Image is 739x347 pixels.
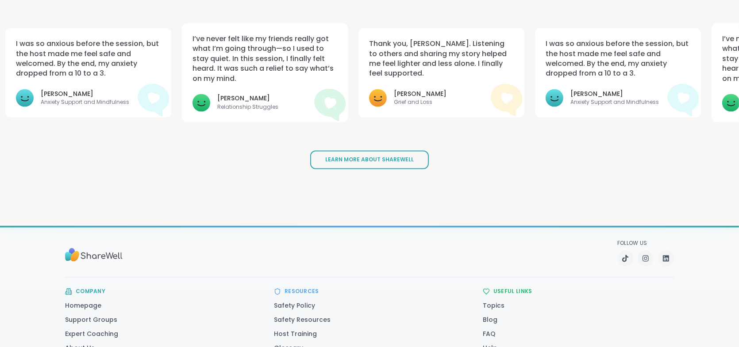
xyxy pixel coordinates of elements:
span: Learn More About ShareWell [325,156,414,164]
a: Learn More About ShareWell [310,151,429,169]
h3: [PERSON_NAME] [41,90,129,99]
a: Expert Coaching [65,330,118,339]
img: Sharewell [65,244,123,266]
a: TikTok [617,251,633,267]
h4: Relationship Struggles [217,104,278,111]
h3: [PERSON_NAME] [394,90,446,99]
a: Blog [483,316,497,324]
a: Homepage [65,301,101,310]
a: FAQ [483,330,496,339]
h3: Useful Links [493,288,532,295]
h3: [PERSON_NAME] [217,95,278,103]
h3: [PERSON_NAME] [570,90,659,99]
p: I was so anxious before the session, but the host made me feel safe and welcomed. By the end, my ... [546,39,690,79]
h3: Resources [285,288,319,295]
h4: Grief and Loss [394,99,446,107]
p: Follow Us [617,240,674,247]
h4: Anxiety Support and Mindfulness [41,99,129,107]
p: I’ve never felt like my friends really got what I’m going through—so I used to stay quiet. In thi... [192,34,337,84]
a: Support Groups [65,316,117,324]
a: Safety Policy [274,301,315,310]
a: Instagram [638,251,654,267]
h3: Company [76,288,105,295]
a: Safety Resources [274,316,331,324]
a: Topics [483,301,504,310]
a: LinkedIn [658,251,674,267]
a: Host Training [274,330,317,339]
h4: Anxiety Support and Mindfulness [570,99,659,107]
p: I was so anxious before the session, but the host made me feel safe and welcomed. By the end, my ... [16,39,161,79]
p: Thank you, [PERSON_NAME]. Listening to others and sharing my story helped me feel lighter and les... [369,39,514,79]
